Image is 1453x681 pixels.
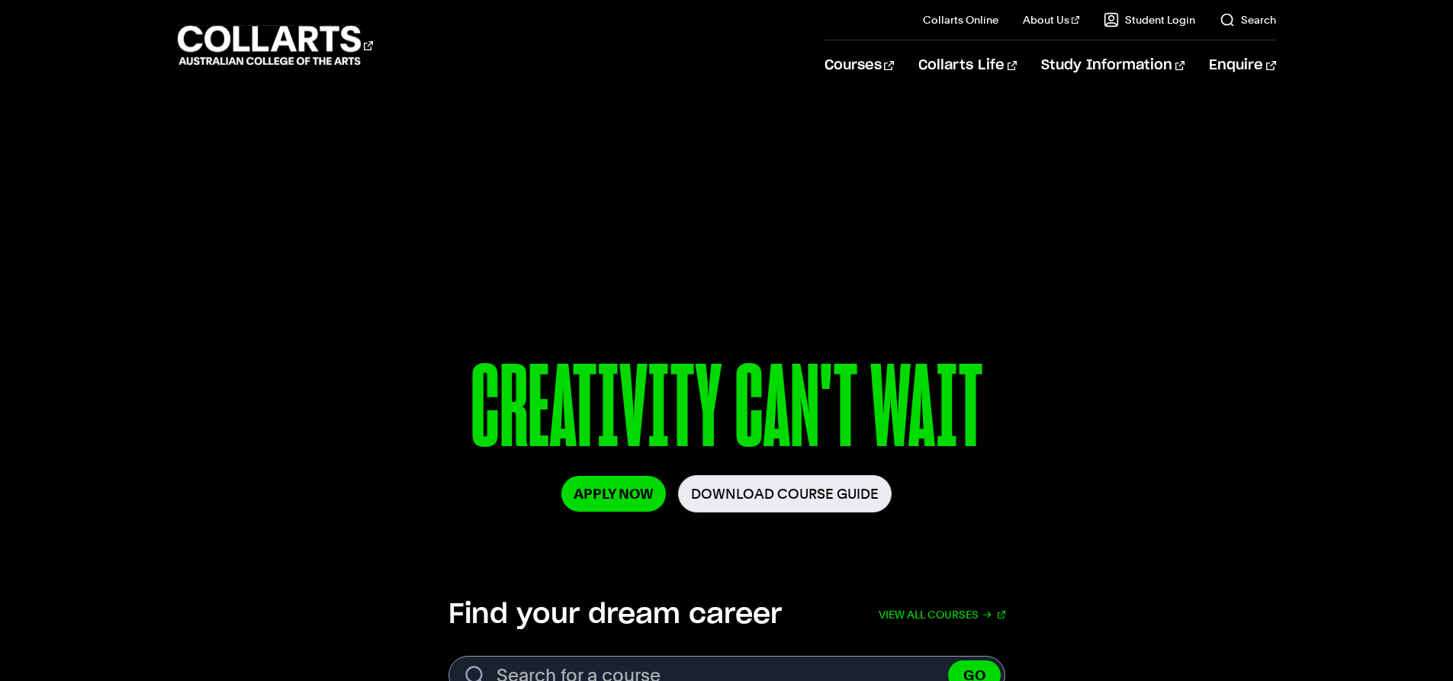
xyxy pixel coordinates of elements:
a: Collarts Online [923,12,998,27]
h2: Find your dream career [448,598,782,631]
a: Courses [825,40,894,91]
a: Download Course Guide [678,475,892,512]
a: Study Information [1041,40,1185,91]
div: Go to homepage [178,24,373,67]
a: Enquire [1209,40,1275,91]
a: Search [1220,12,1276,27]
a: About Us [1023,12,1079,27]
a: Apply Now [561,476,666,512]
a: Collarts Life [918,40,1017,91]
a: View all courses [879,598,1005,631]
p: CREATIVITY CAN'T WAIT [301,349,1152,475]
a: Student Login [1104,12,1195,27]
